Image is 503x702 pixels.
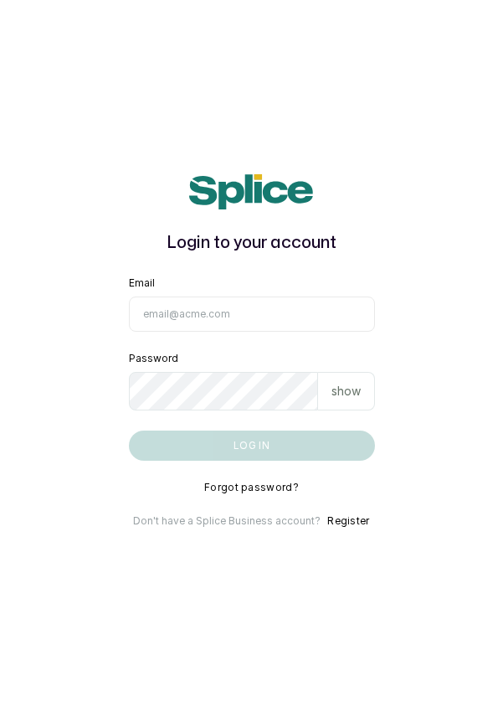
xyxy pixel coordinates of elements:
label: Email [129,276,155,290]
label: Password [129,352,178,365]
button: Forgot password? [204,481,299,494]
input: email@acme.com [129,297,375,332]
h1: Login to your account [129,230,375,256]
button: Log in [129,431,375,461]
p: show [331,383,361,400]
button: Register [327,514,369,528]
p: Don't have a Splice Business account? [133,514,321,528]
